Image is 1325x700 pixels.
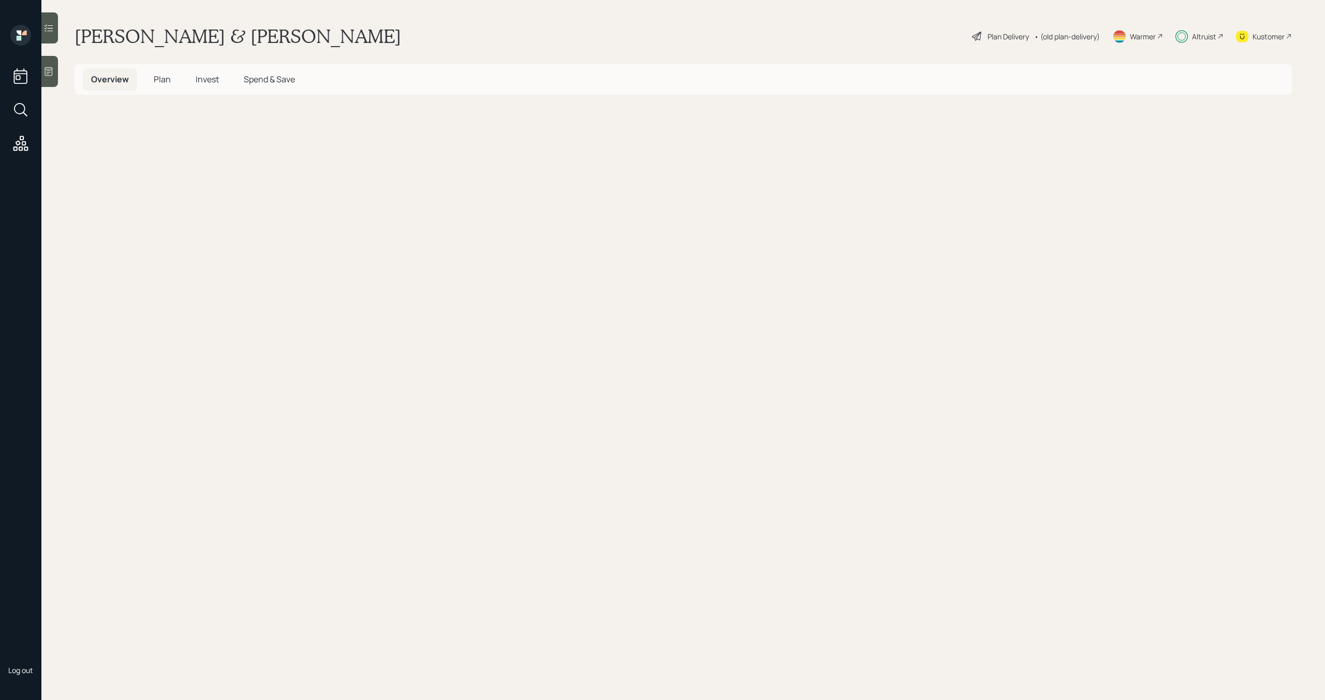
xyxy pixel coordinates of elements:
img: michael-russo-headshot.png [10,632,31,653]
div: • (old plan-delivery) [1034,31,1100,42]
div: Log out [8,665,33,675]
div: Kustomer [1253,31,1285,42]
span: Spend & Save [244,74,295,85]
span: Invest [196,74,219,85]
span: Plan [154,74,171,85]
div: Altruist [1192,31,1216,42]
div: Plan Delivery [988,31,1029,42]
span: Overview [91,74,129,85]
h1: [PERSON_NAME] & [PERSON_NAME] [75,25,401,48]
div: Warmer [1130,31,1156,42]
